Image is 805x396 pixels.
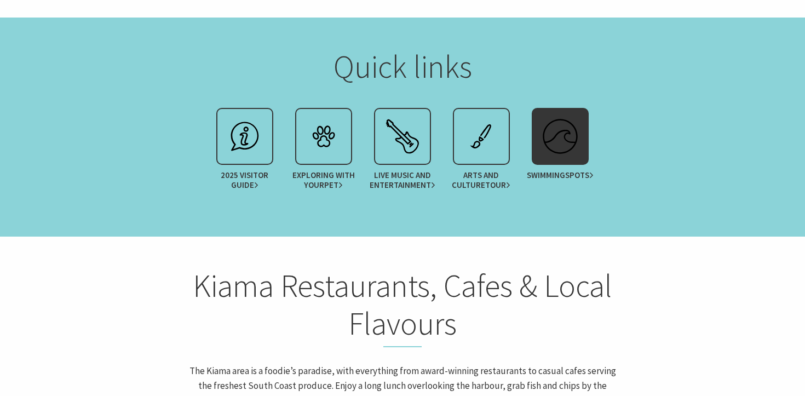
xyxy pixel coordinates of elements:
a: 2025 VisitorGuide [205,108,284,196]
span: Exploring with your [289,170,358,190]
span: Swimming [527,170,594,180]
h2: Kiama Restaurants, Cafes & Local Flavours [188,267,617,347]
img: exhibit.svg [459,114,503,158]
a: Live Music andEntertainment [363,108,442,196]
span: Live Music and [368,170,436,190]
span: Tour [485,180,510,190]
span: Pet [324,180,343,190]
a: Arts and CultureTour [442,108,521,196]
img: surfing.svg [538,114,582,158]
span: 2025 Visitor [210,170,279,190]
a: Swimmingspots [521,108,600,196]
img: festival.svg [381,114,424,158]
img: info.svg [223,114,267,158]
a: Exploring with yourPet [284,108,363,196]
span: Arts and Culture [447,170,515,190]
span: Guide [231,180,258,190]
img: petcare.svg [302,114,346,158]
span: Entertainment [370,180,435,190]
h2: Quick links [188,48,617,86]
span: spots [565,170,594,180]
